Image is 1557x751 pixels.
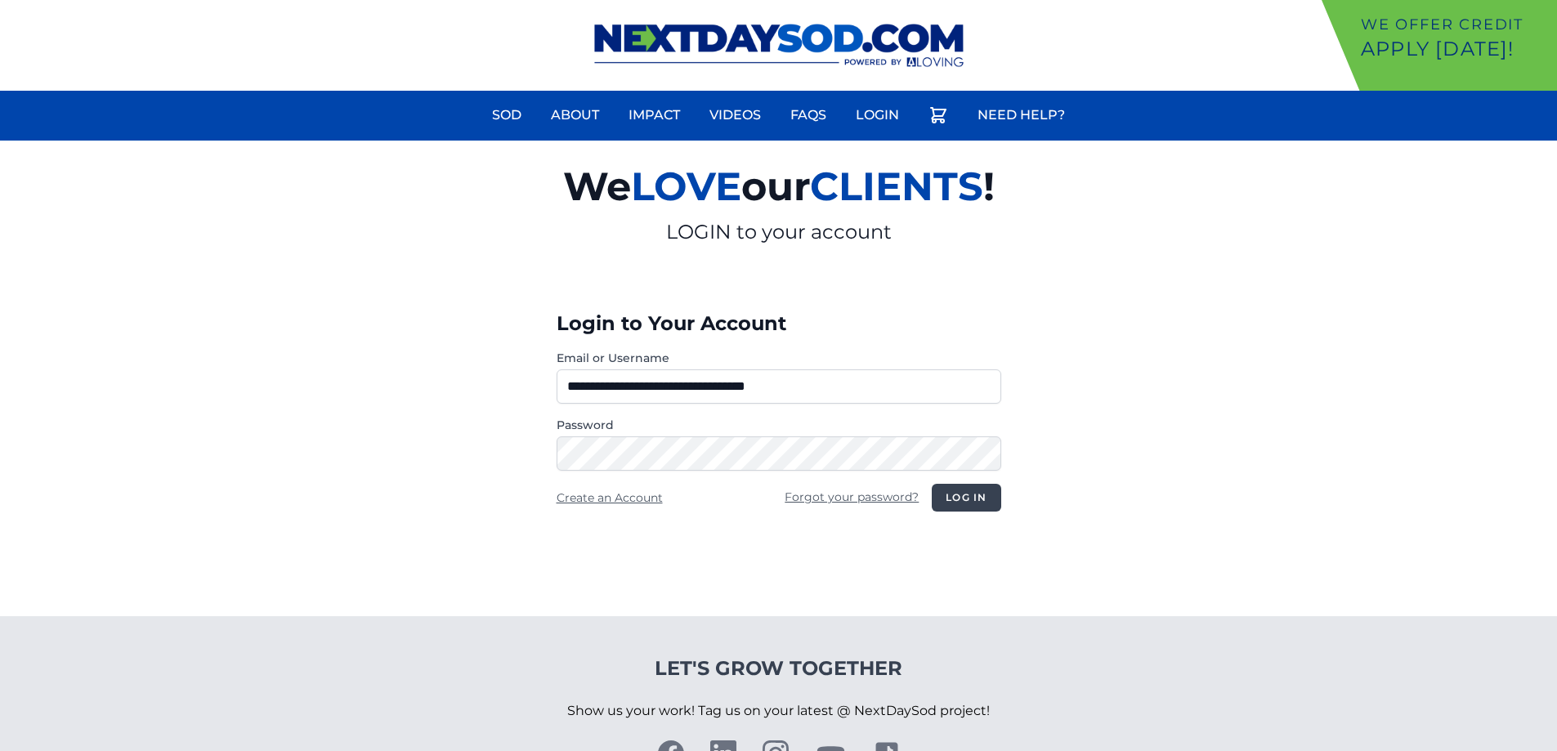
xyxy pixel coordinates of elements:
[567,682,990,740] p: Show us your work! Tag us on your latest @ NextDaySod project!
[374,219,1184,245] p: LOGIN to your account
[932,484,1000,512] button: Log in
[700,96,771,135] a: Videos
[567,655,990,682] h4: Let's Grow Together
[968,96,1075,135] a: Need Help?
[541,96,609,135] a: About
[557,350,1001,366] label: Email or Username
[374,154,1184,219] h2: We our !
[557,417,1001,433] label: Password
[781,96,836,135] a: FAQs
[631,163,741,210] span: LOVE
[557,490,663,505] a: Create an Account
[1361,13,1550,36] p: We offer Credit
[785,489,919,504] a: Forgot your password?
[482,96,531,135] a: Sod
[1361,36,1550,62] p: Apply [DATE]!
[619,96,690,135] a: Impact
[846,96,909,135] a: Login
[557,311,1001,337] h3: Login to Your Account
[810,163,983,210] span: CLIENTS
